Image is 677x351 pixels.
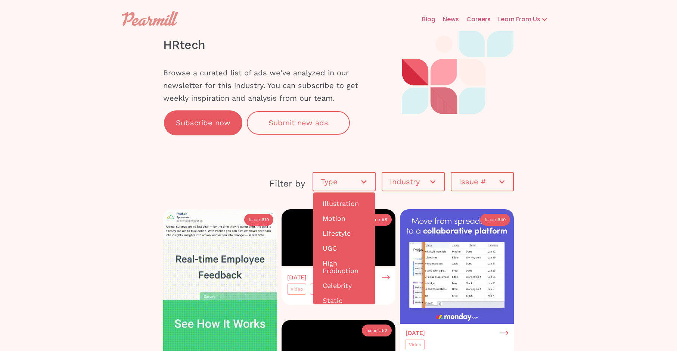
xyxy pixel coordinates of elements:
div: Type [313,170,375,193]
div: Learn From Us [491,15,540,24]
a: Motion [310,283,331,295]
div: Industry [390,178,429,185]
div: Issue # [485,216,500,223]
a: Careers [459,7,491,31]
a: Submit new ads [247,111,350,135]
h1: HRtech [163,31,205,59]
a: Issue #52 [362,325,392,336]
div: Issue # [459,178,498,185]
a: Blog [414,7,435,31]
nav: Type [313,192,375,304]
div: Issue # [369,216,385,223]
div: 52 [382,327,387,334]
div: 19 [264,216,269,223]
a: Issue #5 [364,214,392,226]
div: Industry [382,170,444,193]
div: Video [409,341,421,348]
div: Issue # [451,170,513,193]
a: Video [287,283,306,295]
div: Type [321,178,360,185]
a: News [435,7,459,31]
a: Lifestyle [315,226,373,241]
div: Browse a curated list of ads we've analyzed in our newsletter for this industry. You can subscrib... [163,66,365,104]
a: Subscribe now [163,110,243,136]
div: 5 [385,216,387,223]
h3: [DATE] [287,274,307,281]
a: UGC [315,241,373,256]
a: Issue #49 [480,214,510,226]
h3: [DATE] [406,330,425,336]
a: Motion [315,211,373,226]
a: Illustration [315,196,373,211]
a: [DATE] [287,274,390,281]
a: Issue #19 [244,214,273,226]
div: Learn From Us [491,7,555,31]
a: Celebrity [315,278,373,293]
div: Video [291,285,303,293]
div: Filter by [163,177,305,190]
div: Issue # [366,327,382,334]
div: 49 [500,216,506,223]
a: Static [315,293,373,308]
div: Issue # [249,216,264,223]
a: High Production [315,256,373,278]
a: Video [406,339,425,350]
a: [DATE] [406,330,508,336]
